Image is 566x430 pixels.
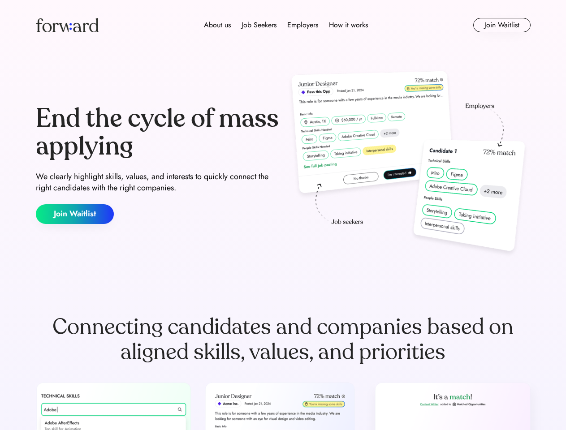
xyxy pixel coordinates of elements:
div: Job Seekers [242,20,277,30]
div: About us [204,20,231,30]
img: Forward logo [36,18,99,32]
button: Join Waitlist [473,18,531,32]
button: Join Waitlist [36,204,114,224]
div: Connecting candidates and companies based on aligned skills, values, and priorities [36,314,531,365]
img: hero-image.png [287,68,531,261]
div: How it works [329,20,368,30]
div: We clearly highlight skills, values, and interests to quickly connect the right candidates with t... [36,171,280,193]
div: End the cycle of mass applying [36,105,280,160]
div: Employers [287,20,318,30]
